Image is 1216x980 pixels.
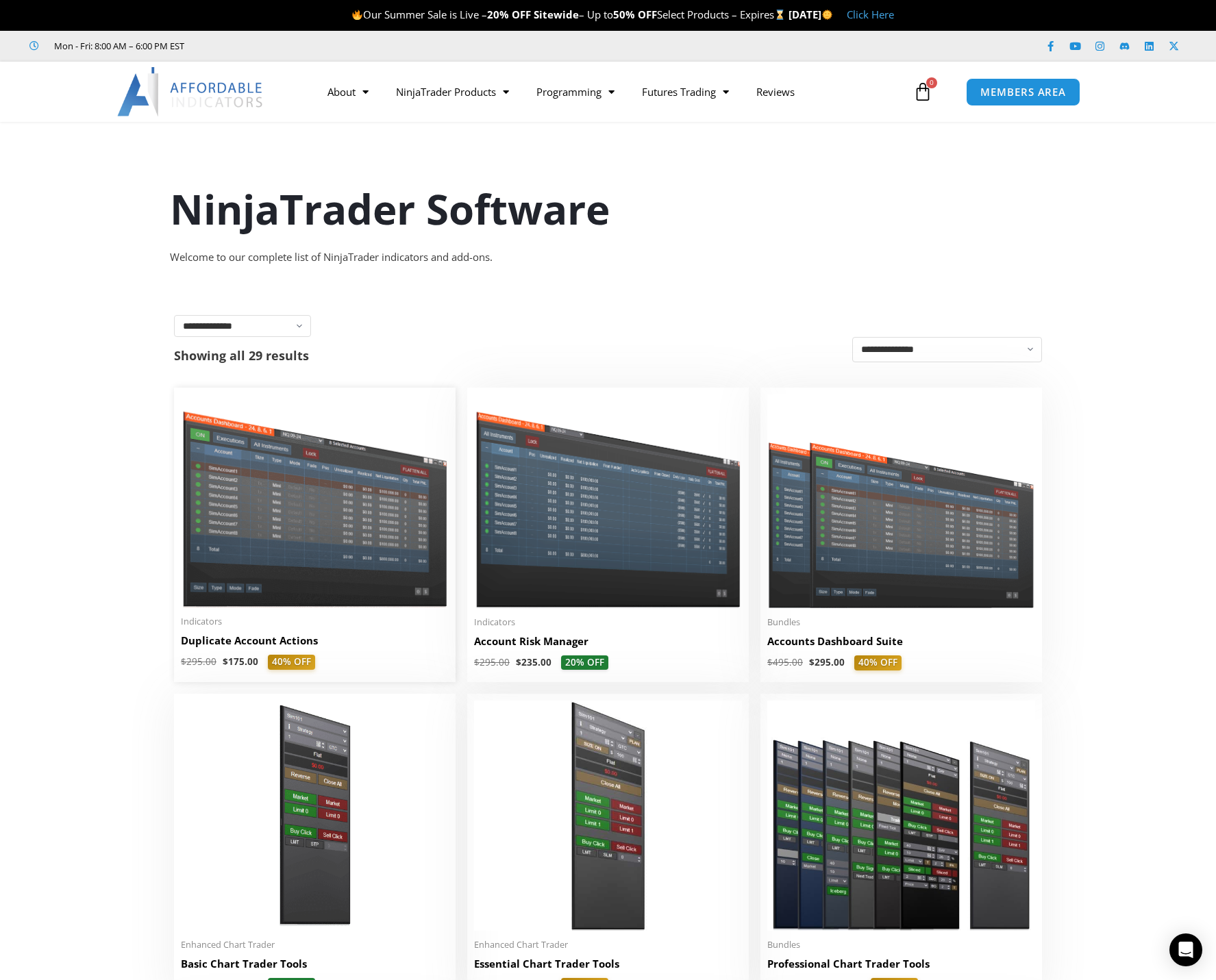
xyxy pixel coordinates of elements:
h2: Professional Chart Trader Tools [767,957,1035,971]
span: Indicators [474,616,742,628]
select: Shop order [852,337,1042,362]
h2: Essential Chart Trader Tools [474,957,742,971]
bdi: 495.00 [767,656,803,668]
a: MEMBERS AREA [966,78,1080,106]
strong: 50% OFF [613,8,657,21]
span: Bundles [767,939,1035,951]
span: 40% OFF [854,655,902,670]
img: Accounts Dashboard Suite [767,394,1035,608]
span: $ [181,655,186,668]
h2: Accounts Dashboard Suite [767,634,1035,649]
div: Open Intercom Messenger [1169,933,1202,966]
span: $ [474,656,480,668]
span: $ [516,656,521,668]
a: Reviews [743,76,808,108]
a: NinjaTrader Products [382,76,523,108]
bdi: 295.00 [181,655,216,668]
a: Professional Chart Trader Tools [767,957,1035,978]
img: ⌛ [775,10,785,20]
span: Indicators [181,616,449,627]
span: MEMBERS AREA [980,87,1066,97]
a: 0 [893,72,953,112]
strong: [DATE] [789,8,833,21]
img: ProfessionalToolsBundlePage [767,701,1035,931]
bdi: 295.00 [809,656,845,668]
a: About [314,76,382,108]
strong: Sitewide [534,8,579,21]
img: 🌞 [822,10,832,20]
a: Accounts Dashboard Suite [767,634,1035,655]
span: Enhanced Chart Trader [474,939,742,951]
span: 40% OFF [268,655,315,670]
a: Account Risk Manager [474,634,742,655]
a: Essential Chart Trader Tools [474,957,742,978]
a: Programming [523,76,628,108]
h2: Basic Chart Trader Tools [181,957,449,971]
bdi: 175.00 [223,655,258,668]
img: Essential Chart Trader Tools [474,701,742,931]
bdi: 295.00 [474,656,510,668]
a: Basic Chart Trader Tools [181,957,449,978]
span: 20% OFF [561,655,608,670]
strong: 20% OFF [487,8,531,21]
a: Click Here [847,8,894,21]
img: BasicTools [181,701,449,931]
img: LogoAI | Affordable Indicators – NinjaTrader [117,67,264,116]
iframe: Customer reviews powered by Trustpilot [203,39,409,53]
a: Futures Trading [628,76,743,108]
span: 0 [926,77,937,88]
span: Enhanced Chart Trader [181,939,449,951]
h2: Duplicate Account Actions [181,633,449,648]
span: Bundles [767,616,1035,628]
span: $ [223,655,228,668]
bdi: 235.00 [516,656,551,668]
img: Duplicate Account Actions [181,394,449,607]
img: 🔥 [352,10,362,20]
a: Duplicate Account Actions [181,633,449,655]
span: $ [809,656,815,668]
span: Our Summer Sale is Live – – Up to Select Products – Expires [351,8,789,21]
div: Welcome to our complete list of NinjaTrader indicators and add-ons. [170,248,1047,267]
h2: Account Risk Manager [474,634,742,649]
nav: Menu [314,76,910,108]
img: Account Risk Manager [474,394,742,607]
p: Showing all 29 results [174,349,309,362]
span: Mon - Fri: 8:00 AM – 6:00 PM EST [51,38,184,54]
span: $ [767,656,773,668]
h1: NinjaTrader Software [170,180,1047,238]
